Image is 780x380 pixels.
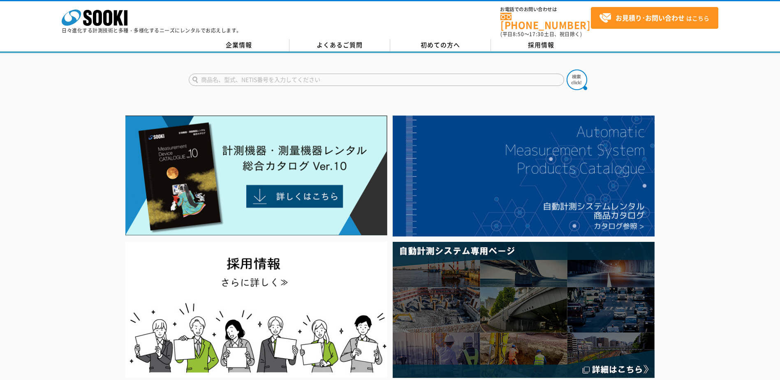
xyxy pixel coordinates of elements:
[393,116,655,236] img: 自動計測システムカタログ
[189,74,564,86] input: 商品名、型式、NETIS番号を入力してください
[421,40,460,49] span: 初めての方へ
[491,39,592,51] a: 採用情報
[390,39,491,51] a: 初めての方へ
[289,39,390,51] a: よくあるご質問
[500,30,582,38] span: (平日 ～ 土日、祝日除く)
[513,30,524,38] span: 8:50
[125,242,387,378] img: SOOKI recruit
[62,28,242,33] p: 日々進化する計測技術と多種・多様化するニーズにレンタルでお応えします。
[616,13,685,23] strong: お見積り･お問い合わせ
[500,13,591,30] a: [PHONE_NUMBER]
[125,116,387,236] img: Catalog Ver10
[189,39,289,51] a: 企業情報
[567,70,587,90] img: btn_search.png
[591,7,718,29] a: お見積り･お問い合わせはこちら
[500,7,591,12] span: お電話でのお問い合わせは
[393,242,655,378] img: 自動計測システム専用ページ
[599,12,709,24] span: はこちら
[529,30,544,38] span: 17:30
